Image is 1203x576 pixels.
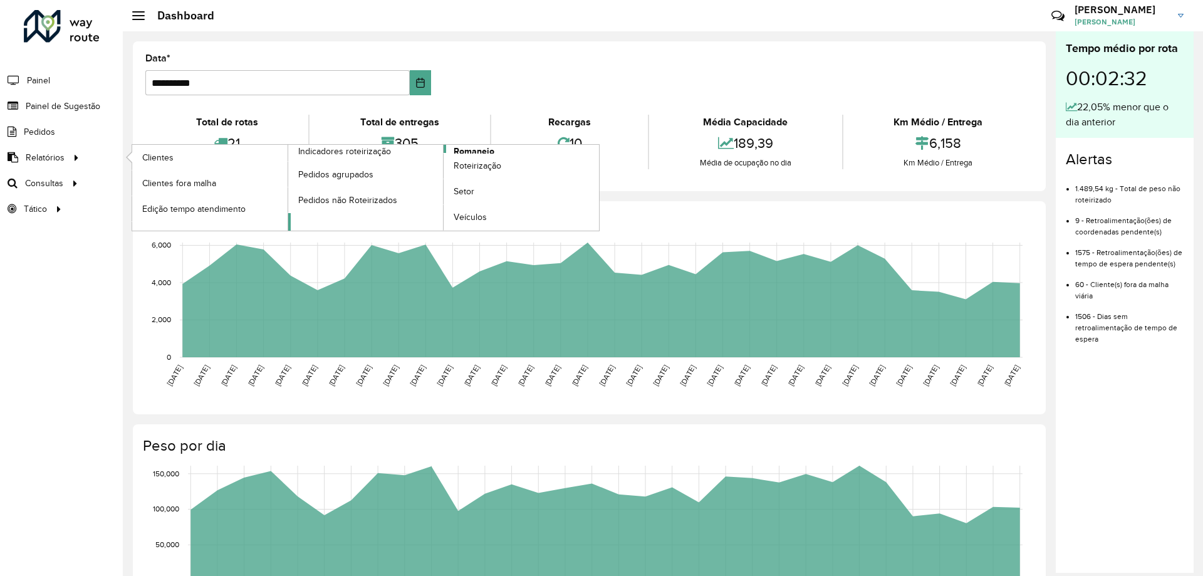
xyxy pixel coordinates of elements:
[1075,4,1169,16] h3: [PERSON_NAME]
[155,540,179,548] text: 50,000
[152,278,171,286] text: 4,000
[494,130,645,157] div: 10
[153,505,179,513] text: 100,000
[841,364,859,387] text: [DATE]
[26,100,100,113] span: Painel de Sugestão
[298,168,373,181] span: Pedidos agrupados
[152,316,171,324] text: 2,000
[846,115,1030,130] div: Km Médio / Entrega
[132,145,444,231] a: Indicadores roteirização
[132,196,288,221] a: Edição tempo atendimento
[679,364,697,387] text: [DATE]
[706,364,724,387] text: [DATE]
[313,130,486,157] div: 305
[382,364,400,387] text: [DATE]
[543,364,561,387] text: [DATE]
[895,364,913,387] text: [DATE]
[454,145,494,158] span: Romaneio
[652,130,838,157] div: 189,39
[598,364,616,387] text: [DATE]
[922,364,940,387] text: [DATE]
[652,115,838,130] div: Média Capacidade
[300,364,318,387] text: [DATE]
[868,364,886,387] text: [DATE]
[410,70,432,95] button: Choose Date
[1075,206,1184,238] li: 9 - Retroalimentação(ões) de coordenadas pendente(s)
[454,211,487,224] span: Veículos
[625,364,643,387] text: [DATE]
[786,364,805,387] text: [DATE]
[570,364,588,387] text: [DATE]
[132,145,288,170] a: Clientes
[1075,16,1169,28] span: [PERSON_NAME]
[1066,150,1184,169] h4: Alertas
[732,364,751,387] text: [DATE]
[273,364,291,387] text: [DATE]
[288,162,444,187] a: Pedidos agrupados
[1044,3,1071,29] a: Contato Rápido
[24,202,47,216] span: Tático
[949,364,967,387] text: [DATE]
[444,205,599,230] a: Veículos
[454,185,474,198] span: Setor
[313,115,486,130] div: Total de entregas
[355,364,373,387] text: [DATE]
[1075,270,1184,301] li: 60 - Cliente(s) fora da malha viária
[462,364,481,387] text: [DATE]
[846,157,1030,169] div: Km Médio / Entrega
[148,115,305,130] div: Total de rotas
[142,202,246,216] span: Edição tempo atendimento
[246,364,264,387] text: [DATE]
[454,159,501,172] span: Roteirização
[444,179,599,204] a: Setor
[142,151,174,164] span: Clientes
[652,157,838,169] div: Média de ocupação no dia
[192,364,211,387] text: [DATE]
[298,194,397,207] span: Pedidos não Roteirizados
[142,177,216,190] span: Clientes fora malha
[152,241,171,249] text: 6,000
[652,364,670,387] text: [DATE]
[516,364,534,387] text: [DATE]
[1075,238,1184,270] li: 1575 - Retroalimentação(ões) de tempo de espera pendente(s)
[444,154,599,179] a: Roteirização
[153,469,179,478] text: 150,000
[148,130,305,157] div: 21
[759,364,778,387] text: [DATE]
[489,364,508,387] text: [DATE]
[165,364,184,387] text: [DATE]
[1002,364,1021,387] text: [DATE]
[327,364,345,387] text: [DATE]
[1066,57,1184,100] div: 00:02:32
[976,364,994,387] text: [DATE]
[219,364,237,387] text: [DATE]
[1066,100,1184,130] div: 22,05% menor que o dia anterior
[145,9,214,23] h2: Dashboard
[288,187,444,212] a: Pedidos não Roteirizados
[26,151,65,164] span: Relatórios
[1066,40,1184,57] div: Tempo médio por rota
[409,364,427,387] text: [DATE]
[288,145,600,231] a: Romaneio
[1075,301,1184,345] li: 1506 - Dias sem retroalimentação de tempo de espera
[143,437,1033,455] h4: Peso por dia
[25,177,63,190] span: Consultas
[24,125,55,139] span: Pedidos
[27,74,50,87] span: Painel
[132,170,288,196] a: Clientes fora malha
[1075,174,1184,206] li: 1.489,54 kg - Total de peso não roteirizado
[494,115,645,130] div: Recargas
[813,364,831,387] text: [DATE]
[145,51,170,66] label: Data
[298,145,391,158] span: Indicadores roteirização
[846,130,1030,157] div: 6,158
[167,353,171,361] text: 0
[435,364,454,387] text: [DATE]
